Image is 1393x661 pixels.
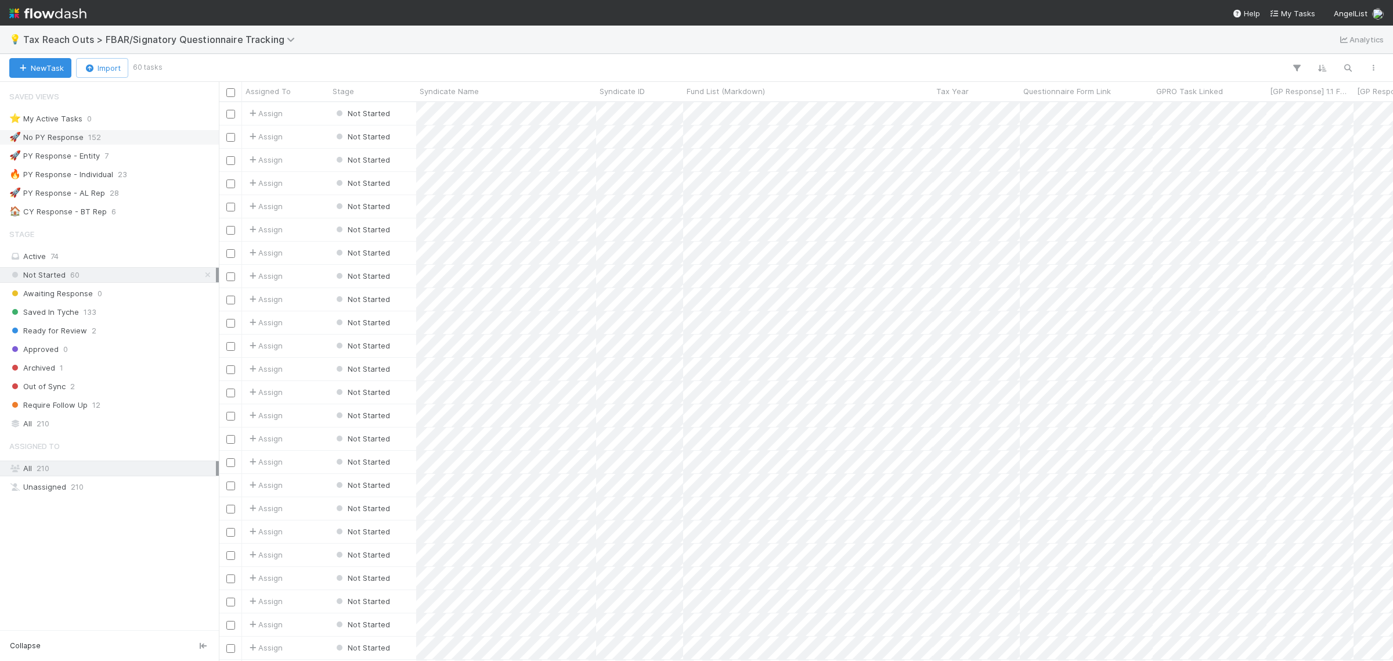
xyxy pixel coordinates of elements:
span: 💡 [9,34,21,44]
div: Not Started [334,200,390,212]
input: Toggle Row Selected [226,528,235,537]
span: Assign [247,177,283,189]
button: NewTask [9,58,71,78]
input: Toggle Row Selected [226,342,235,351]
div: Not Started [334,409,390,421]
span: My Tasks [1269,9,1315,18]
div: All [9,461,216,476]
span: 12 [92,398,100,412]
span: 0 [98,286,102,301]
input: Toggle Row Selected [226,249,235,258]
div: Not Started [334,107,390,119]
span: Assigned To [246,85,291,97]
div: Help [1232,8,1260,19]
div: Not Started [334,270,390,282]
span: Not Started [334,109,390,118]
input: Toggle Row Selected [226,389,235,397]
div: Assign [247,293,283,305]
span: Assign [247,200,283,212]
span: Collapse [10,641,41,651]
div: All [9,416,216,431]
div: PY Response - Individual [9,167,113,182]
span: Not Started [334,643,390,652]
span: 🔥 [9,169,21,179]
span: 🏠 [9,206,21,216]
span: Not Started [334,457,390,466]
input: Toggle Row Selected [226,110,235,118]
span: Awaiting Response [9,286,93,301]
span: Not Started [334,318,390,327]
img: avatar_45ea4894-10ca-450f-982d-dabe3bd75b0b.png [1372,8,1384,20]
a: Analytics [1338,33,1384,46]
span: Assign [247,433,283,444]
input: Toggle Row Selected [226,133,235,142]
button: Import [76,58,128,78]
span: Not Started [334,364,390,373]
span: 74 [50,252,59,261]
div: Active [9,249,216,264]
div: Not Started [334,224,390,235]
span: Stage [9,222,34,246]
span: Not Started [334,480,390,490]
span: Not Started [334,132,390,141]
span: Not Started [334,387,390,397]
span: Assign [247,317,283,328]
input: Toggle Row Selected [226,574,235,583]
span: 🚀 [9,132,21,142]
span: 28 [110,186,119,200]
span: Assign [247,386,283,398]
span: Assign [247,619,283,630]
div: CY Response - BT Rep [9,204,107,219]
input: Toggle Row Selected [226,179,235,188]
span: Not Started [334,155,390,164]
input: Toggle Row Selected [226,226,235,235]
div: Not Started [334,502,390,514]
div: Not Started [334,595,390,607]
div: Assign [247,526,283,537]
span: Not Started [334,550,390,559]
span: AngelList [1334,9,1367,18]
span: Not Started [334,225,390,234]
input: Toggle Row Selected [226,598,235,606]
span: Syndicate Name [420,85,479,97]
span: Not Started [334,248,390,257]
input: Toggle Row Selected [226,412,235,421]
span: 133 [84,305,96,319]
div: Assign [247,595,283,607]
span: Not Started [334,434,390,443]
span: Assign [247,224,283,235]
span: 60 [70,268,80,282]
input: Toggle Row Selected [226,505,235,513]
span: Stage [333,85,354,97]
span: Assign [247,131,283,142]
div: PY Response - Entity [9,149,100,163]
span: Assigned To [9,434,60,458]
span: Assign [247,409,283,421]
span: Assign [247,107,283,119]
span: Assign [247,642,283,653]
div: Not Started [334,247,390,258]
span: 210 [37,464,49,473]
input: Toggle Row Selected [226,156,235,165]
span: [GP Response] 1.1 FBAR Confirmation [1270,85,1351,97]
span: 6 [111,204,116,219]
span: Not Started [334,597,390,606]
span: Out of Sync [9,379,66,394]
span: Assign [247,479,283,491]
div: Assign [247,456,283,468]
span: 2 [92,324,96,338]
div: Not Started [334,317,390,328]
input: Toggle Row Selected [226,482,235,490]
div: Not Started [334,619,390,630]
span: 0 [63,342,68,357]
img: logo-inverted-e16ddd16eac7371096b0.svg [9,3,86,23]
span: Require Follow Up [9,398,88,412]
span: 🚀 [9,188,21,197]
